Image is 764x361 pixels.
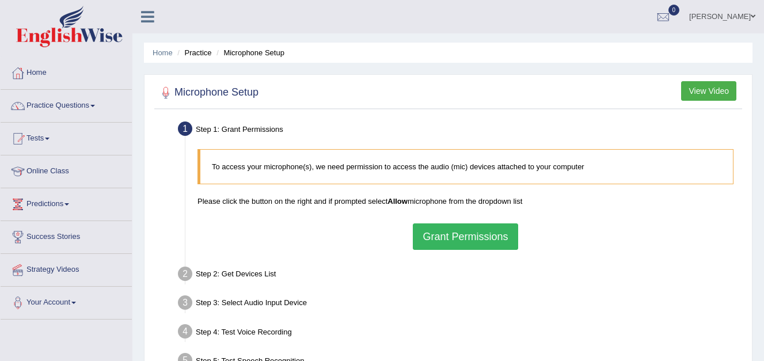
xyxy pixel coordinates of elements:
[197,196,733,207] p: Please click the button on the right and if prompted select microphone from the dropdown list
[1,123,132,151] a: Tests
[173,292,747,317] div: Step 3: Select Audio Input Device
[1,287,132,316] a: Your Account
[1,57,132,86] a: Home
[173,321,747,346] div: Step 4: Test Voice Recording
[153,48,173,57] a: Home
[413,223,518,250] button: Grant Permissions
[681,81,736,101] button: View Video
[1,90,132,119] a: Practice Questions
[173,118,747,143] div: Step 1: Grant Permissions
[1,188,132,217] a: Predictions
[174,47,211,58] li: Practice
[173,263,747,288] div: Step 2: Get Devices List
[668,5,680,16] span: 0
[387,197,408,206] b: Allow
[214,47,284,58] li: Microphone Setup
[1,221,132,250] a: Success Stories
[1,254,132,283] a: Strategy Videos
[157,84,259,101] h2: Microphone Setup
[1,155,132,184] a: Online Class
[212,161,721,172] p: To access your microphone(s), we need permission to access the audio (mic) devices attached to yo...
